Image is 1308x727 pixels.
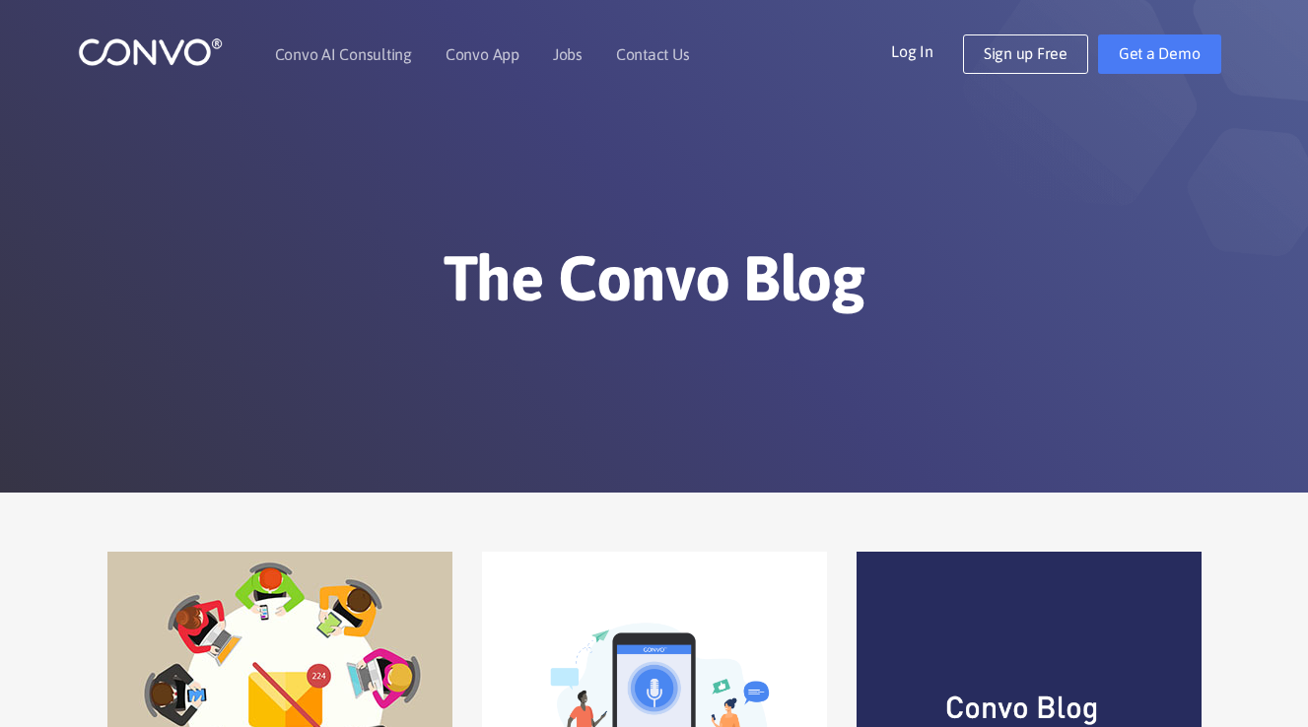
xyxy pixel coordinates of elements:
[444,241,864,314] span: The Convo Blog
[963,34,1088,74] a: Sign up Free
[275,46,412,62] a: Convo AI Consulting
[553,46,583,62] a: Jobs
[616,46,690,62] a: Contact Us
[446,46,519,62] a: Convo App
[78,36,223,67] img: logo_1.png
[1098,34,1221,74] a: Get a Demo
[891,34,963,66] a: Log In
